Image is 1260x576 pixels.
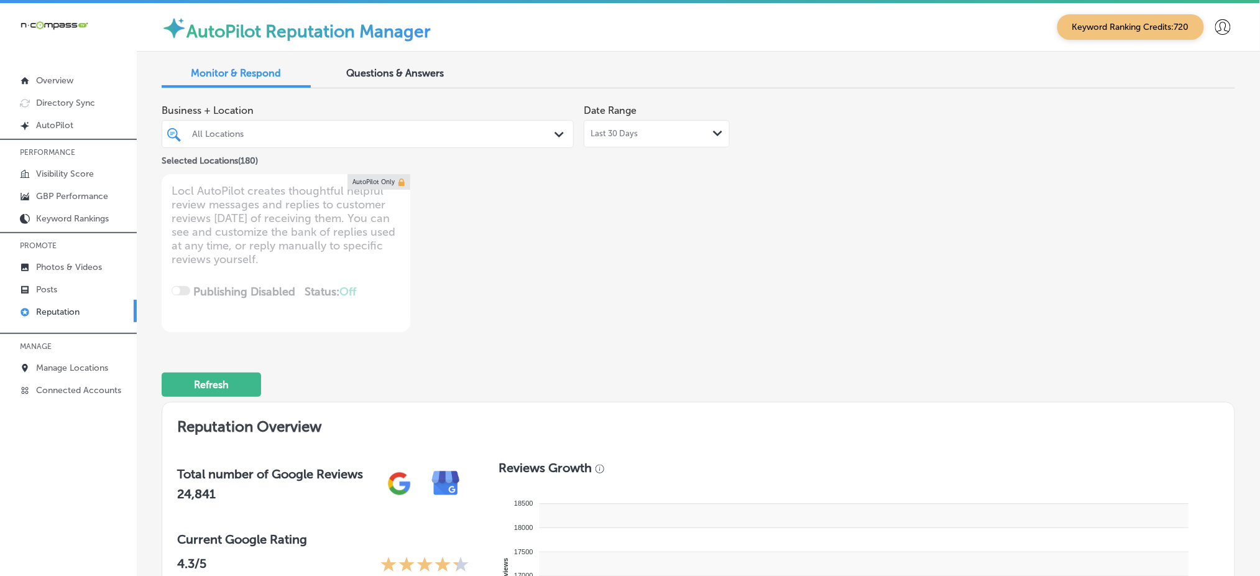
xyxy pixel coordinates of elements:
label: Date Range [584,105,637,116]
button: Refresh [162,373,261,397]
img: e7ababfa220611ac49bdb491a11684a6.png [423,460,469,507]
span: Keyword Ranking Credits: 720 [1057,14,1204,40]
span: Business + Location [162,105,574,116]
h2: Reputation Overview [162,402,1235,445]
h3: Total number of Google Reviews [177,467,363,481]
span: Questions & Answers [347,67,444,79]
p: Posts [36,284,57,295]
span: Monitor & Respond [191,67,282,79]
p: Visibility Score [36,169,94,179]
h3: Reviews Growth [499,460,592,475]
p: Overview [36,75,73,86]
label: AutoPilot Reputation Manager [186,21,431,42]
h3: Current Google Rating [177,532,469,547]
img: 660ab0bf-5cc7-4cb8-ba1c-48b5ae0f18e60NCTV_CLogo_TV_Black_-500x88.png [20,19,88,31]
p: Directory Sync [36,98,95,108]
img: gPZS+5FD6qPJAAAAABJRU5ErkJggg== [376,460,423,507]
div: 4.3 Stars [380,556,469,575]
p: Connected Accounts [36,385,121,396]
p: Reputation [36,307,80,317]
tspan: 18500 [514,500,533,508]
p: Keyword Rankings [36,213,109,224]
p: Photos & Videos [36,262,102,272]
tspan: 18000 [514,524,533,531]
span: Last 30 Days [591,129,638,139]
div: All Locations [192,129,556,139]
img: autopilot-icon [162,16,186,40]
p: AutoPilot [36,120,73,131]
p: Manage Locations [36,363,108,373]
p: 4.3 /5 [177,556,206,575]
h2: 24,841 [177,486,363,501]
p: Selected Locations ( 180 ) [162,151,258,166]
tspan: 17500 [514,548,533,555]
p: GBP Performance [36,191,108,202]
